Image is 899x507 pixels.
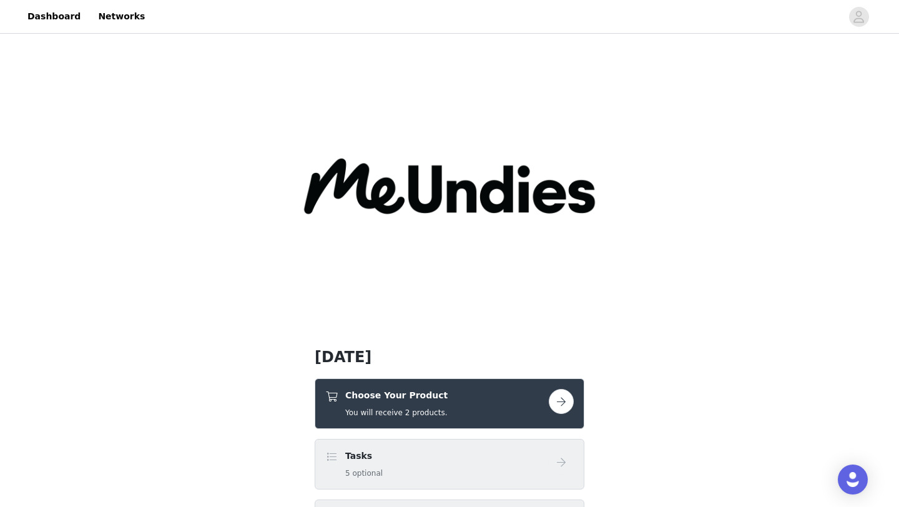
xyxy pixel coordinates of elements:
h4: Choose Your Product [345,389,448,402]
div: avatar [853,7,865,27]
h1: [DATE] [315,346,584,368]
div: Tasks [315,439,584,490]
div: Open Intercom Messenger [838,465,868,495]
h5: You will receive 2 products. [345,407,448,418]
div: Choose Your Product [315,378,584,429]
h4: Tasks [345,450,383,463]
a: Dashboard [20,2,88,31]
a: Networks [91,2,152,31]
h5: 5 optional [345,468,383,479]
img: campaign image [300,36,599,336]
